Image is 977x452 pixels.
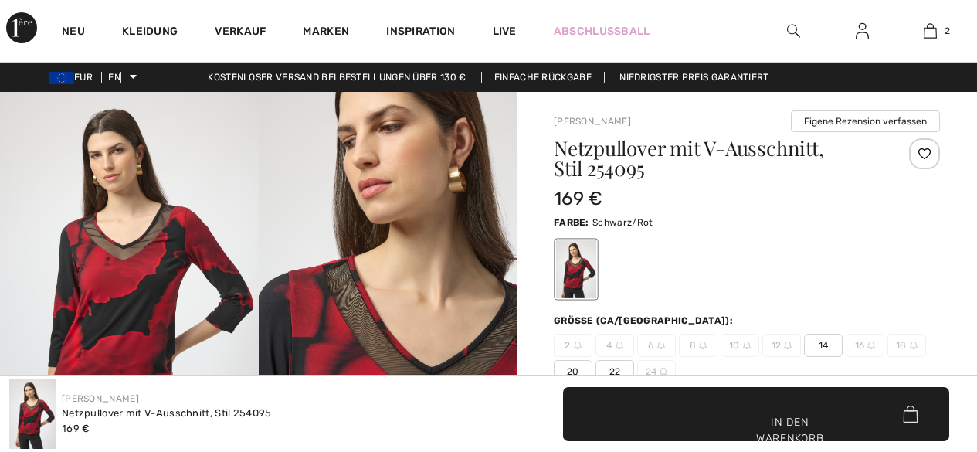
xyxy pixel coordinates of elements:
[903,406,918,423] img: Bag.svg
[855,340,865,351] font: 16
[122,25,178,41] a: Kleidung
[386,25,455,38] font: Inspiration
[609,366,621,377] font: 22
[556,240,596,298] div: Schwarz/Rot
[108,72,120,83] font: EN
[606,340,612,351] font: 4
[648,340,653,351] font: 6
[62,423,90,434] font: 169 €
[554,25,650,38] font: Abschlussball
[494,72,592,83] font: Einfache Rückgabe
[493,23,517,39] a: Live
[843,22,881,41] a: Anmelden
[74,72,93,83] font: EUR
[897,22,964,40] a: 2
[481,72,605,83] a: Einfache Rückgabe
[607,72,781,83] a: Niedrigster Preis garantiert
[62,393,139,404] a: [PERSON_NAME]
[303,25,349,38] font: Marken
[554,116,631,127] a: [PERSON_NAME]
[699,342,707,349] img: ring-m.svg
[729,340,740,351] font: 10
[867,342,875,349] img: ring-m.svg
[574,342,582,349] img: ring-m.svg
[804,116,927,127] font: Eigene Rezension verfassen
[208,72,466,83] font: Kostenloser Versand bei Bestellungen über 130 €
[819,340,829,351] font: 14
[924,22,937,40] img: Meine Tasche
[554,23,650,39] a: Abschlussball
[660,368,667,376] img: ring-m.svg
[195,72,478,83] a: Kostenloser Versand bei Bestellungen über 130 €
[554,217,589,228] font: Farbe:
[215,25,266,41] a: Verkauf
[565,340,570,351] font: 2
[567,366,579,377] font: 20
[619,72,768,83] font: Niedrigster Preis garantiert
[616,342,623,349] img: ring-m.svg
[743,342,751,349] img: ring-m.svg
[945,25,950,36] font: 2
[784,342,792,349] img: ring-m.svg
[592,217,653,228] font: Schwarz/Rot
[657,342,665,349] img: ring-m.svg
[554,188,603,209] font: 169 €
[690,340,696,351] font: 8
[554,134,823,182] font: Netzpullover mit V-Ausschnitt, Stil 254095
[122,25,178,38] font: Kleidung
[646,366,657,377] font: 24
[493,25,517,38] font: Live
[554,315,733,326] font: Größe (CA/[GEOGRAPHIC_DATA]):
[303,25,349,41] a: Marken
[62,407,272,419] font: Netzpullover mit V-Ausschnitt, Stil 254095
[856,22,869,40] img: Meine Daten
[49,72,74,84] img: Euro
[62,25,85,41] a: Neu
[772,340,782,351] font: 12
[791,110,940,132] button: Eigene Rezension verfassen
[787,22,800,40] img: Durchsuchen Sie die Website
[215,25,266,38] font: Verkauf
[9,379,56,449] img: Netzpullover mit V-Ausschnitt, Stil 254095
[6,12,37,43] img: 1ère Avenue
[62,25,85,38] font: Neu
[756,414,823,447] font: In den Warenkorb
